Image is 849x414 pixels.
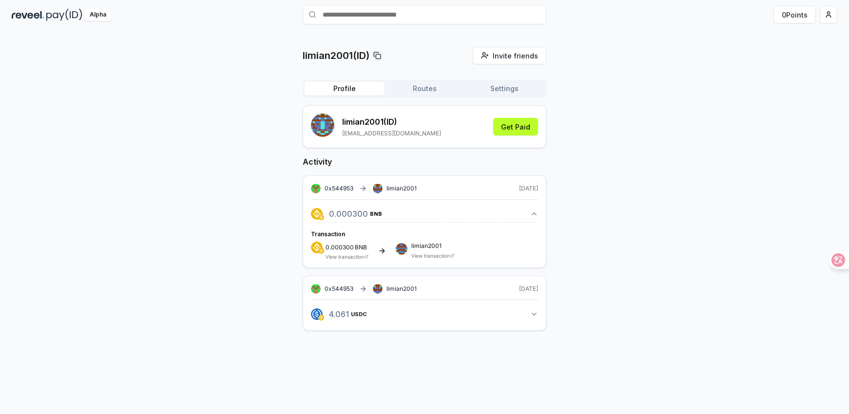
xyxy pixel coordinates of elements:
[46,9,82,21] img: pay_id
[84,9,112,21] div: Alpha
[385,82,464,95] button: Routes
[411,253,450,259] a: View transaction
[493,51,538,61] span: Invite friends
[311,306,538,322] button: 4.061USDC
[325,185,353,192] span: 0x544953
[318,315,324,320] img: logo.png
[318,214,324,220] img: logo.png
[493,118,538,135] button: Get Paid
[519,285,538,293] span: [DATE]
[303,156,546,168] h2: Activity
[464,82,544,95] button: Settings
[355,245,367,250] span: BNB
[386,285,417,293] span: limian2001
[342,130,441,137] p: [EMAIL_ADDRESS][DOMAIN_NAME]
[12,9,44,21] img: reveel_dark
[773,6,816,23] button: 0Points
[473,47,546,64] button: Invite friends
[342,116,441,128] p: limian2001 (ID)
[311,222,538,260] div: 0.000300BNB
[305,82,385,95] button: Profile
[326,244,354,251] span: 0.000300
[311,242,323,253] img: logo.png
[326,254,364,260] a: View transaction
[318,248,324,254] img: logo.png
[311,230,345,238] span: Transaction
[519,185,538,192] span: [DATE]
[303,49,369,62] p: limian2001(ID)
[311,208,323,220] img: logo.png
[325,285,353,292] span: 0x544953
[411,243,454,249] span: limian2001
[386,185,417,192] span: limian2001
[311,308,323,320] img: logo.png
[311,206,538,222] button: 0.000300BNB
